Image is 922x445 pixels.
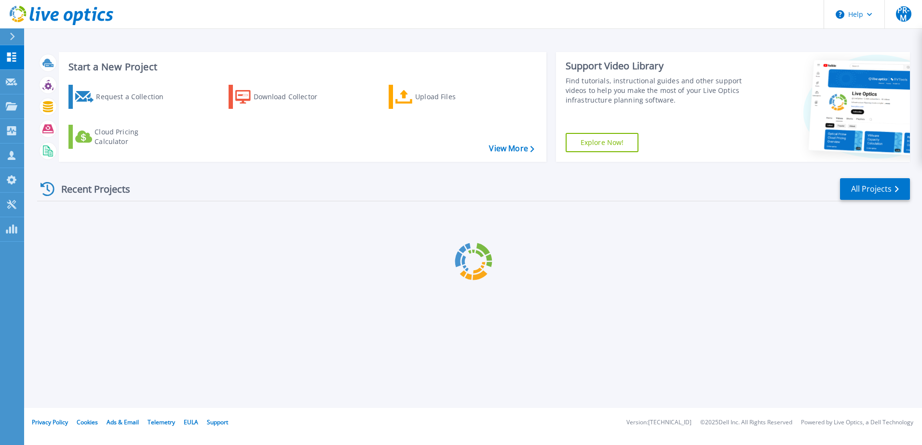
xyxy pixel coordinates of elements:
a: All Projects [840,178,910,200]
div: Request a Collection [96,87,173,106]
h3: Start a New Project [68,62,534,72]
div: Recent Projects [37,177,143,201]
a: Download Collector [229,85,336,109]
div: Find tutorials, instructional guides and other support videos to help you make the most of your L... [566,76,746,105]
a: Privacy Policy [32,418,68,426]
div: Upload Files [415,87,492,106]
a: Ads & Email [107,418,139,426]
a: Telemetry [148,418,175,426]
span: PR-M [896,6,911,22]
li: Powered by Live Optics, a Dell Technology [801,419,913,426]
a: Upload Files [389,85,496,109]
a: Cookies [77,418,98,426]
li: © 2025 Dell Inc. All Rights Reserved [700,419,792,426]
a: EULA [184,418,198,426]
a: View More [489,144,534,153]
div: Download Collector [254,87,331,106]
a: Explore Now! [566,133,639,152]
li: Version: [TECHNICAL_ID] [626,419,691,426]
div: Cloud Pricing Calculator [95,127,172,146]
a: Support [207,418,228,426]
a: Cloud Pricing Calculator [68,125,176,149]
a: Request a Collection [68,85,176,109]
div: Support Video Library [566,60,746,72]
